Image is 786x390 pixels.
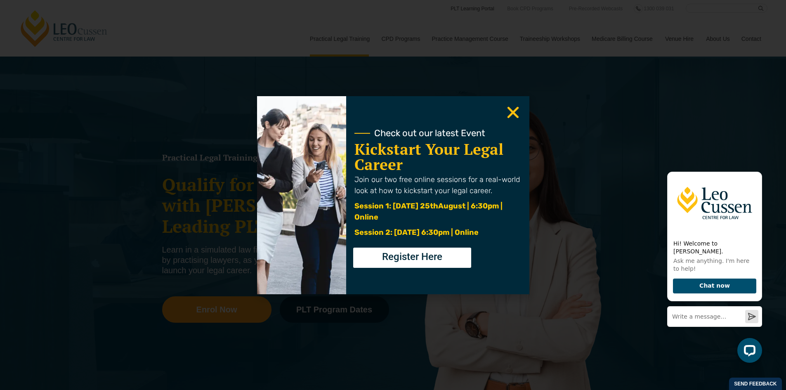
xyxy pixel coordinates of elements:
[354,228,479,237] span: Session 2: [DATE] 6:30pm | Online
[661,164,765,369] iframe: LiveChat chat widget
[354,201,430,210] span: Session 1: [DATE] 25
[354,201,503,222] span: August | 6:30pm | Online
[382,252,442,262] span: Register Here
[430,201,438,210] span: th
[354,139,503,175] a: Kickstart Your Legal Career
[374,129,485,138] span: Check out our latest Event
[505,104,521,121] a: Close
[354,175,520,195] span: Join our two free online sessions for a real-world look at how to kickstart your legal career.
[353,248,471,268] a: Register Here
